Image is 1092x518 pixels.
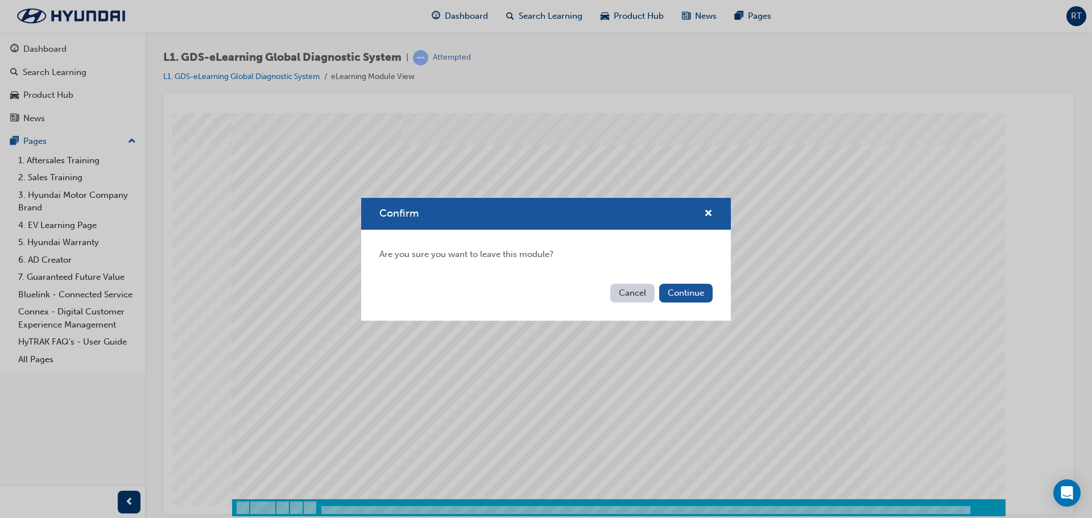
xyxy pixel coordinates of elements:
button: Continue [659,284,713,302]
div: Confirm [361,198,731,321]
span: cross-icon [704,209,713,219]
button: cross-icon [704,207,713,221]
button: Cancel [610,284,655,302]
div: Open Intercom Messenger [1053,479,1081,507]
div: Are you sure you want to leave this module? [361,230,731,279]
span: Confirm [379,207,419,219]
